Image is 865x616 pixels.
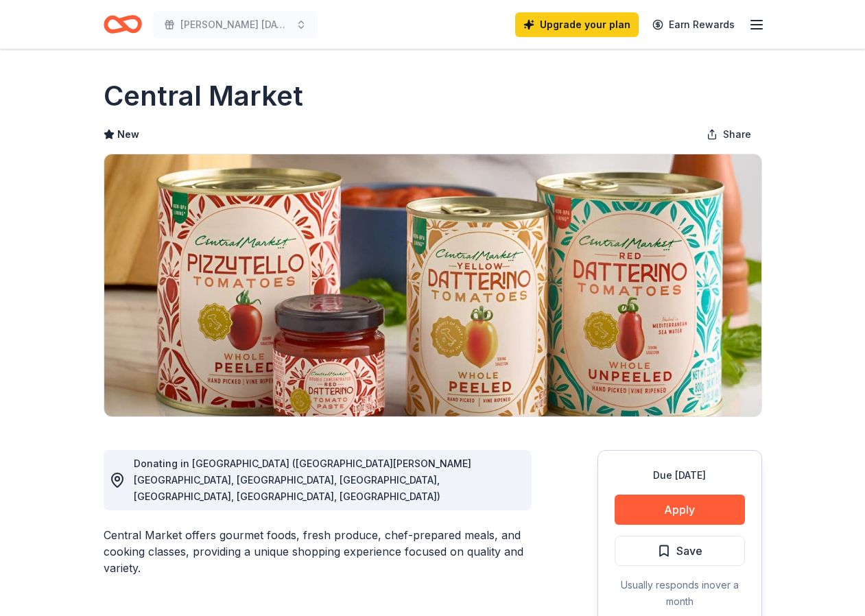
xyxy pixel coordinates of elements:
[180,16,290,33] span: [PERSON_NAME] [DATE] Care Packages
[615,467,745,484] div: Due [DATE]
[515,12,639,37] a: Upgrade your plan
[644,12,743,37] a: Earn Rewards
[615,577,745,610] div: Usually responds in over a month
[117,126,139,143] span: New
[615,536,745,566] button: Save
[104,154,761,416] img: Image for Central Market
[615,495,745,525] button: Apply
[104,527,532,576] div: Central Market offers gourmet foods, fresh produce, chef-prepared meals, and cooking classes, pro...
[104,8,142,40] a: Home
[676,542,702,560] span: Save
[153,11,318,38] button: [PERSON_NAME] [DATE] Care Packages
[134,458,471,502] span: Donating in [GEOGRAPHIC_DATA] ([GEOGRAPHIC_DATA][PERSON_NAME][GEOGRAPHIC_DATA], [GEOGRAPHIC_DATA]...
[104,77,303,115] h1: Central Market
[723,126,751,143] span: Share
[696,121,762,148] button: Share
